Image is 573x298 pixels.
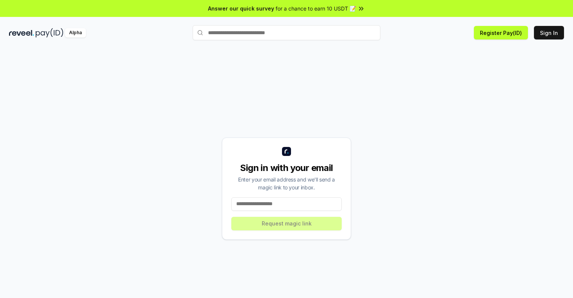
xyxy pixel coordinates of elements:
div: Enter your email address and we’ll send a magic link to your inbox. [231,175,342,191]
div: Alpha [65,28,86,38]
img: logo_small [282,147,291,156]
button: Register Pay(ID) [474,26,528,39]
span: for a chance to earn 10 USDT 📝 [276,5,356,12]
button: Sign In [534,26,564,39]
span: Answer our quick survey [208,5,274,12]
div: Sign in with your email [231,162,342,174]
img: pay_id [36,28,63,38]
img: reveel_dark [9,28,34,38]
